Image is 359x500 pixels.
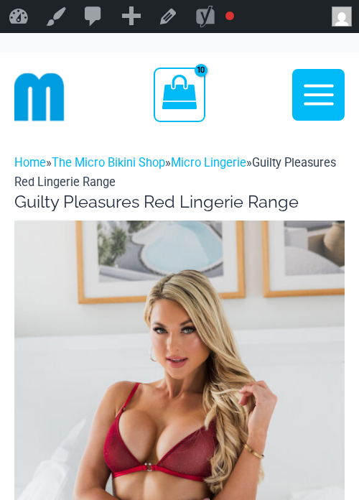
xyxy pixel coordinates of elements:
a: Micro Lingerie [171,156,246,170]
img: cropped mm emblem [14,72,65,122]
h1: Guilty Pleasures Red Lingerie Range [14,192,345,212]
a: The Micro Bikini Shop [52,156,165,170]
a: Home [14,156,46,170]
div: Focus keyphrase not set [225,11,234,20]
a: View Shopping Cart, 10 items [154,68,205,121]
span: » » » [14,156,336,189]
